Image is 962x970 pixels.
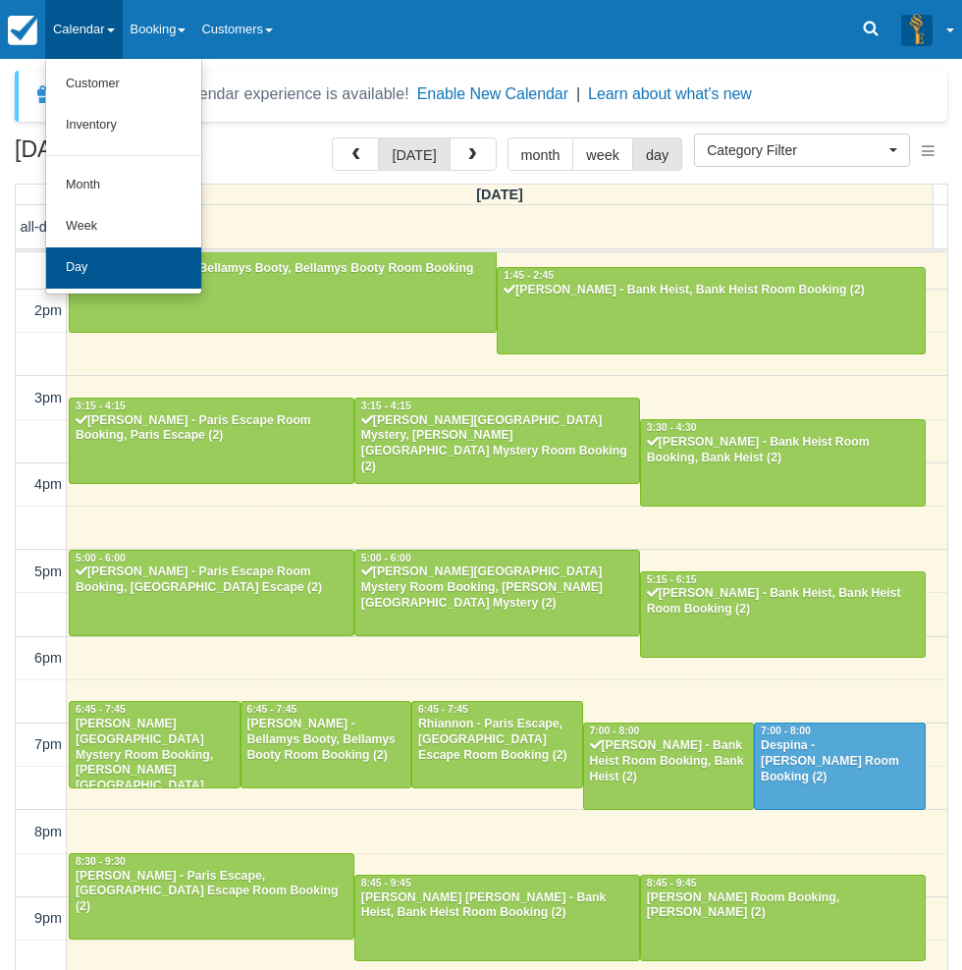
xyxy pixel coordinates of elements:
[707,140,884,160] span: Category Filter
[646,435,920,466] div: [PERSON_NAME] - Bank Heist Room Booking, Bank Heist (2)
[361,878,411,889] span: 8:45 - 9:45
[247,704,297,715] span: 6:45 - 7:45
[760,738,920,785] div: Despina - [PERSON_NAME] Room Booking (2)
[632,137,682,171] button: day
[46,247,201,289] a: Day
[354,875,640,961] a: 8:45 - 9:45[PERSON_NAME] [PERSON_NAME] - Bank Heist, Bank Heist Room Booking (2)
[647,574,697,585] span: 5:15 - 6:15
[901,14,933,45] img: A3
[69,398,354,484] a: 3:15 - 4:15[PERSON_NAME] - Paris Escape Room Booking, Paris Escape (2)
[640,419,926,506] a: 3:30 - 4:30[PERSON_NAME] - Bank Heist Room Booking, Bank Heist (2)
[34,736,62,752] span: 7pm
[360,413,634,476] div: [PERSON_NAME][GEOGRAPHIC_DATA] Mystery, [PERSON_NAME][GEOGRAPHIC_DATA] Mystery Room Booking (2)
[417,84,568,104] button: Enable New Calendar
[34,910,62,926] span: 9pm
[504,270,554,281] span: 1:45 - 2:45
[8,16,37,45] img: checkfront-main-nav-mini-logo.png
[46,105,201,146] a: Inventory
[76,856,126,867] span: 8:30 - 9:30
[588,85,752,102] a: Learn about what's new
[34,302,62,318] span: 2pm
[34,824,62,839] span: 8pm
[76,401,126,411] span: 3:15 - 4:15
[360,565,634,612] div: [PERSON_NAME][GEOGRAPHIC_DATA] Mystery Room Booking, [PERSON_NAME][GEOGRAPHIC_DATA] Mystery (2)
[589,738,749,785] div: [PERSON_NAME] - Bank Heist Room Booking, Bank Heist (2)
[354,398,640,484] a: 3:15 - 4:15[PERSON_NAME][GEOGRAPHIC_DATA] Mystery, [PERSON_NAME][GEOGRAPHIC_DATA] Mystery Room Bo...
[21,219,62,235] span: all-day
[378,137,450,171] button: [DATE]
[45,59,202,295] ul: Calendar
[240,701,412,787] a: 6:45 - 7:45[PERSON_NAME] - Bellamys Booty, Bellamys Booty Room Booking (2)
[69,550,354,636] a: 5:00 - 6:00[PERSON_NAME] - Paris Escape Room Booking, [GEOGRAPHIC_DATA] Escape (2)
[417,717,577,764] div: Rhiannon - Paris Escape, [GEOGRAPHIC_DATA] Escape Room Booking (2)
[361,553,411,564] span: 5:00 - 6:00
[66,82,409,106] div: A new Booking Calendar experience is available!
[69,245,497,332] a: 1:30 - 2:30[PERSON_NAME] - Bellamys Booty, Bellamys Booty Room Booking (2)
[76,704,126,715] span: 6:45 - 7:45
[75,869,348,916] div: [PERSON_NAME] - Paris Escape, [GEOGRAPHIC_DATA] Escape Room Booking (2)
[75,565,348,596] div: [PERSON_NAME] - Paris Escape Room Booking, [GEOGRAPHIC_DATA] Escape (2)
[572,137,633,171] button: week
[590,726,640,736] span: 7:00 - 8:00
[75,717,235,810] div: [PERSON_NAME][GEOGRAPHIC_DATA] Mystery Room Booking, [PERSON_NAME][GEOGRAPHIC_DATA] Mystery (2)
[75,261,491,293] div: [PERSON_NAME] - Bellamys Booty, Bellamys Booty Room Booking (2)
[647,878,697,889] span: 8:45 - 9:45
[503,283,919,298] div: [PERSON_NAME] - Bank Heist, Bank Heist Room Booking (2)
[754,723,926,809] a: 7:00 - 8:00Despina - [PERSON_NAME] Room Booking (2)
[15,137,263,174] h2: [DATE]
[246,717,406,764] div: [PERSON_NAME] - Bellamys Booty, Bellamys Booty Room Booking (2)
[418,704,468,715] span: 6:45 - 7:45
[34,564,62,579] span: 5pm
[69,853,354,940] a: 8:30 - 9:30[PERSON_NAME] - Paris Escape, [GEOGRAPHIC_DATA] Escape Room Booking (2)
[411,701,583,787] a: 6:45 - 7:45Rhiannon - Paris Escape, [GEOGRAPHIC_DATA] Escape Room Booking (2)
[497,267,925,353] a: 1:45 - 2:45[PERSON_NAME] - Bank Heist, Bank Heist Room Booking (2)
[34,476,62,492] span: 4pm
[354,550,640,636] a: 5:00 - 6:00[PERSON_NAME][GEOGRAPHIC_DATA] Mystery Room Booking, [PERSON_NAME][GEOGRAPHIC_DATA] My...
[75,413,348,445] div: [PERSON_NAME] - Paris Escape Room Booking, Paris Escape (2)
[694,134,910,167] button: Category Filter
[646,586,920,618] div: [PERSON_NAME] - Bank Heist, Bank Heist Room Booking (2)
[583,723,755,809] a: 7:00 - 8:00[PERSON_NAME] - Bank Heist Room Booking, Bank Heist (2)
[46,64,201,105] a: Customer
[69,701,240,787] a: 6:45 - 7:45[PERSON_NAME][GEOGRAPHIC_DATA] Mystery Room Booking, [PERSON_NAME][GEOGRAPHIC_DATA] My...
[46,206,201,247] a: Week
[761,726,811,736] span: 7:00 - 8:00
[646,890,920,922] div: [PERSON_NAME] Room Booking, [PERSON_NAME] (2)
[34,650,62,666] span: 6pm
[34,390,62,405] span: 3pm
[361,401,411,411] span: 3:15 - 4:15
[508,137,574,171] button: month
[360,890,634,922] div: [PERSON_NAME] [PERSON_NAME] - Bank Heist, Bank Heist Room Booking (2)
[647,422,697,433] span: 3:30 - 4:30
[576,85,580,102] span: |
[640,571,926,658] a: 5:15 - 6:15[PERSON_NAME] - Bank Heist, Bank Heist Room Booking (2)
[76,553,126,564] span: 5:00 - 6:00
[46,165,201,206] a: Month
[476,187,523,202] span: [DATE]
[640,875,926,961] a: 8:45 - 9:45[PERSON_NAME] Room Booking, [PERSON_NAME] (2)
